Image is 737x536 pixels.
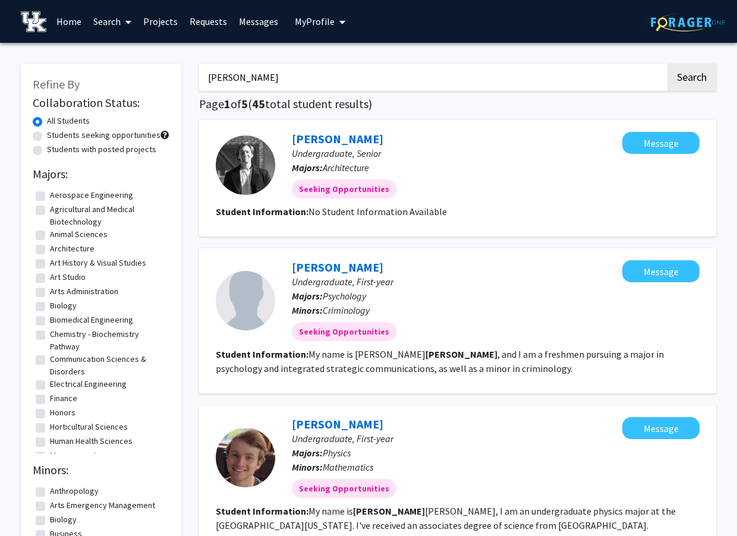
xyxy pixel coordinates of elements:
b: Student Information: [216,206,308,217]
h2: Majors: [33,167,169,181]
label: Art History & Visual Studies [50,257,146,269]
span: No Student Information Available [308,206,447,217]
b: [PERSON_NAME] [426,348,497,360]
label: Arts Administration [50,285,118,298]
a: Home [51,1,87,42]
button: Message Ethan Mueller [622,417,700,439]
label: Aerospace Engineering [50,189,133,201]
span: 5 [241,96,248,111]
input: Search Keywords [199,64,666,91]
label: Biology [50,299,77,312]
label: Anthropology [50,485,99,497]
mat-chip: Seeking Opportunities [292,479,396,498]
span: Mathematics [323,461,373,473]
label: Biology [50,513,77,526]
span: Criminology [323,304,370,316]
button: Message Ethan Smith [622,132,700,154]
fg-read-more: My name is [PERSON_NAME] , and I am a freshmen pursuing a major in psychology and integrated stra... [216,348,664,374]
mat-chip: Seeking Opportunities [292,179,396,198]
a: Projects [137,1,184,42]
span: Undergraduate, Senior [292,147,381,159]
label: Arts Emergency Management [50,499,155,512]
label: Communication Sciences & Disorders [50,353,166,378]
a: Search [87,1,137,42]
img: ForagerOne Logo [651,13,725,31]
button: Search [667,64,716,91]
span: Undergraduate, First-year [292,276,393,288]
label: Animal Sciences [50,228,108,241]
label: Agricultural and Medical Biotechnology [50,203,166,228]
label: Students seeking opportunities [47,129,160,141]
label: Architecture [50,242,95,255]
fg-read-more: My name is [PERSON_NAME], I am an undergraduate physics major at the [GEOGRAPHIC_DATA][US_STATE].... [216,505,676,531]
label: All Students [47,115,90,127]
label: Art Studio [50,271,86,283]
h2: Collaboration Status: [33,96,169,110]
b: Majors: [292,290,323,302]
mat-chip: Seeking Opportunities [292,322,396,341]
label: Honors [50,406,75,419]
label: Electrical Engineering [50,378,127,390]
b: Minors: [292,461,323,473]
b: Majors: [292,162,323,174]
b: Minors: [292,304,323,316]
label: Horticultural Sciences [50,421,128,433]
span: My Profile [295,15,335,27]
span: Physics [323,447,351,459]
span: Architecture [323,162,369,174]
span: Undergraduate, First-year [292,433,393,444]
label: Students with posted projects [47,143,156,156]
label: Human Health Sciences [50,435,133,447]
span: 45 [252,96,265,111]
h2: Minors: [33,463,169,477]
span: 1 [224,96,231,111]
a: [PERSON_NAME] [292,417,383,431]
label: Chemistry - Biochemistry Pathway [50,328,166,353]
img: University of Kentucky Logo [21,11,46,32]
b: Student Information: [216,505,308,517]
iframe: Chat [9,483,51,527]
b: Majors: [292,447,323,459]
a: [PERSON_NAME] [292,260,383,275]
label: Finance [50,392,77,405]
span: Psychology [323,290,366,302]
label: Management [50,449,96,462]
label: Biomedical Engineering [50,314,133,326]
a: [PERSON_NAME] [292,131,383,146]
span: Refine By [33,77,80,92]
h1: Page of ( total student results) [199,97,716,111]
button: Message Isabella Smith [622,260,700,282]
a: Requests [184,1,233,42]
a: Messages [233,1,284,42]
b: Student Information: [216,348,308,360]
b: [PERSON_NAME] [353,505,425,517]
